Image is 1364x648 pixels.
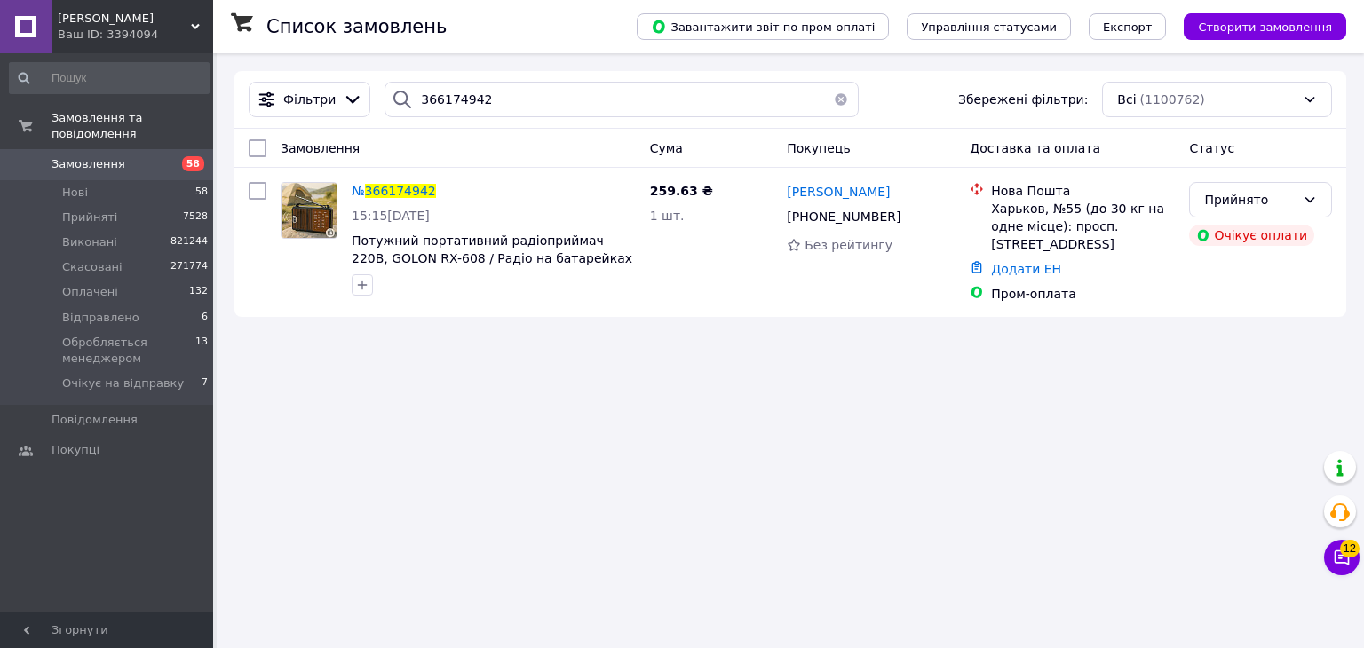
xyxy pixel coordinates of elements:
a: Потужний портативний радіоприймач 220В, GOLON RX-608 / Радіо на батарейках / Ретро радіоприймач [352,233,632,283]
a: Створити замовлення [1166,19,1346,33]
button: Створити замовлення [1184,13,1346,40]
span: Покупець [787,141,850,155]
input: Пошук за номером замовлення, ПІБ покупця, номером телефону, Email, номером накладної [385,82,858,117]
span: Доставка та оплата [970,141,1100,155]
span: 13 [195,335,208,367]
span: Управління статусами [921,20,1057,34]
span: 12 [1340,540,1360,557]
button: Завантажити звіт по пром-оплаті [637,13,889,40]
h1: Список замовлень [266,16,447,37]
div: Очікує оплати [1189,225,1314,246]
span: Покупці [52,442,99,458]
a: №366174942 [352,184,436,198]
span: Оплачені [62,284,118,300]
div: Прийнято [1204,190,1296,209]
span: 271774 [170,259,208,275]
button: Чат з покупцем12 [1324,540,1360,575]
div: Харьков, №55 (до 30 кг на одне місце): просп. [STREET_ADDRESS] [991,200,1175,253]
span: 15:15[DATE] [352,209,430,223]
span: Статус [1189,141,1234,155]
span: 6 [202,310,208,326]
span: 58 [195,185,208,201]
button: Очистить [823,82,859,117]
span: Фільтри [283,91,336,108]
span: 7 [202,375,208,391]
span: Відправлено [62,310,139,326]
span: 1 шт. [650,209,685,223]
span: № [352,184,365,198]
span: Cума [650,141,683,155]
span: Збережені фільтри: [958,91,1088,108]
span: 132 [189,284,208,300]
span: Виконані [62,234,117,250]
span: 7528 [183,209,208,225]
a: Фото товару [281,182,337,239]
div: Пром-оплата [991,285,1175,303]
span: 259.63 ₴ [650,184,713,198]
div: Ваш ID: 3394094 [58,27,213,43]
a: Додати ЕН [991,262,1061,276]
span: 821244 [170,234,208,250]
span: 366174942 [365,184,436,198]
button: Експорт [1089,13,1167,40]
img: Фото товару [282,183,337,238]
span: Обробляється менеджером [62,335,195,367]
span: Замовлення та повідомлення [52,110,213,142]
span: Всі [1117,91,1136,108]
span: Замовлення [52,156,125,172]
a: [PERSON_NAME] [787,183,890,201]
span: Прийняті [62,209,117,225]
span: Нові [62,185,88,201]
span: 58 [182,156,204,171]
span: Без рейтингу [805,238,892,252]
input: Пошук [9,62,210,94]
span: Експорт [1103,20,1153,34]
span: (1100762) [1140,92,1205,107]
button: Управління статусами [907,13,1071,40]
div: Нова Пошта [991,182,1175,200]
span: Скасовані [62,259,123,275]
div: [PHONE_NUMBER] [783,204,904,229]
span: Повідомлення [52,412,138,428]
span: Створити замовлення [1198,20,1332,34]
span: HUGO [58,11,191,27]
span: [PERSON_NAME] [787,185,890,199]
span: Замовлення [281,141,360,155]
span: Завантажити звіт по пром-оплаті [651,19,875,35]
span: Очікує на відправку [62,375,184,391]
